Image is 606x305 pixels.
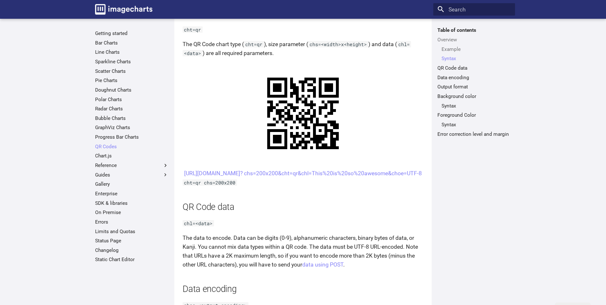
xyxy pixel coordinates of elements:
a: GraphViz Charts [95,124,169,131]
a: Sparkline Charts [95,59,169,65]
a: Chart.js [95,153,169,159]
img: logo [95,4,152,15]
a: Example [442,46,511,52]
a: Doughnut Charts [95,87,169,93]
a: Foreground Color [437,112,511,118]
nav: Foreground Color [437,121,511,128]
a: On Premise [95,209,169,216]
a: Polar Charts [95,96,169,103]
a: Syntax [442,103,511,109]
code: chl=<data> [183,220,214,226]
a: Status Page [95,238,169,244]
a: Progress Bar Charts [95,134,169,140]
a: Data encoding [437,74,511,81]
a: Background color [437,93,511,100]
a: Pie Charts [95,77,169,84]
a: Bar Charts [95,40,169,46]
img: chart [253,63,353,163]
a: Syntax [442,55,511,62]
a: QR Code data [437,65,511,71]
label: Reference [95,162,169,169]
a: data using POST [302,261,343,268]
a: Radar Charts [95,106,169,112]
nav: Table of contents [433,27,515,137]
code: cht=qr [244,41,264,47]
a: Enterprise [95,191,169,197]
p: The QR Code chart type ( ), size parameter ( ) and data ( ) are all required parameters. [183,40,423,58]
nav: Overview [437,46,511,62]
label: Guides [95,172,169,178]
a: Gallery [95,181,169,187]
h2: Data encoding [183,283,423,295]
a: Overview [437,37,511,43]
label: Table of contents [433,27,515,33]
a: Syntax [442,121,511,128]
a: [URL][DOMAIN_NAME]? chs=200x200&cht=qr&chl=This%20is%20so%20awesome&choe=UTF-8 [184,170,422,177]
a: Static Chart Editor [95,256,169,263]
p: The data to encode. Data can be digits (0-9), alphanumeric characters, binary bytes of data, or K... [183,233,423,269]
a: Changelog [95,247,169,253]
input: Search [433,3,515,16]
code: cht=qr chs=200x200 [183,179,237,186]
code: chs=<width>x<height> [308,41,368,47]
a: Getting started [95,30,169,37]
a: Line Charts [95,49,169,55]
nav: Background color [437,103,511,109]
a: Output format [437,84,511,90]
a: SDK & libraries [95,200,169,206]
h2: QR Code data [183,201,423,213]
code: cht=qr [183,26,203,33]
a: Limits and Quotas [95,228,169,235]
a: Bubble Charts [95,115,169,121]
a: Errors [95,219,169,225]
a: QR Codes [95,143,169,150]
a: Scatter Charts [95,68,169,74]
a: Image-Charts documentation [92,1,155,17]
a: Error correction level and margin [437,131,511,137]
